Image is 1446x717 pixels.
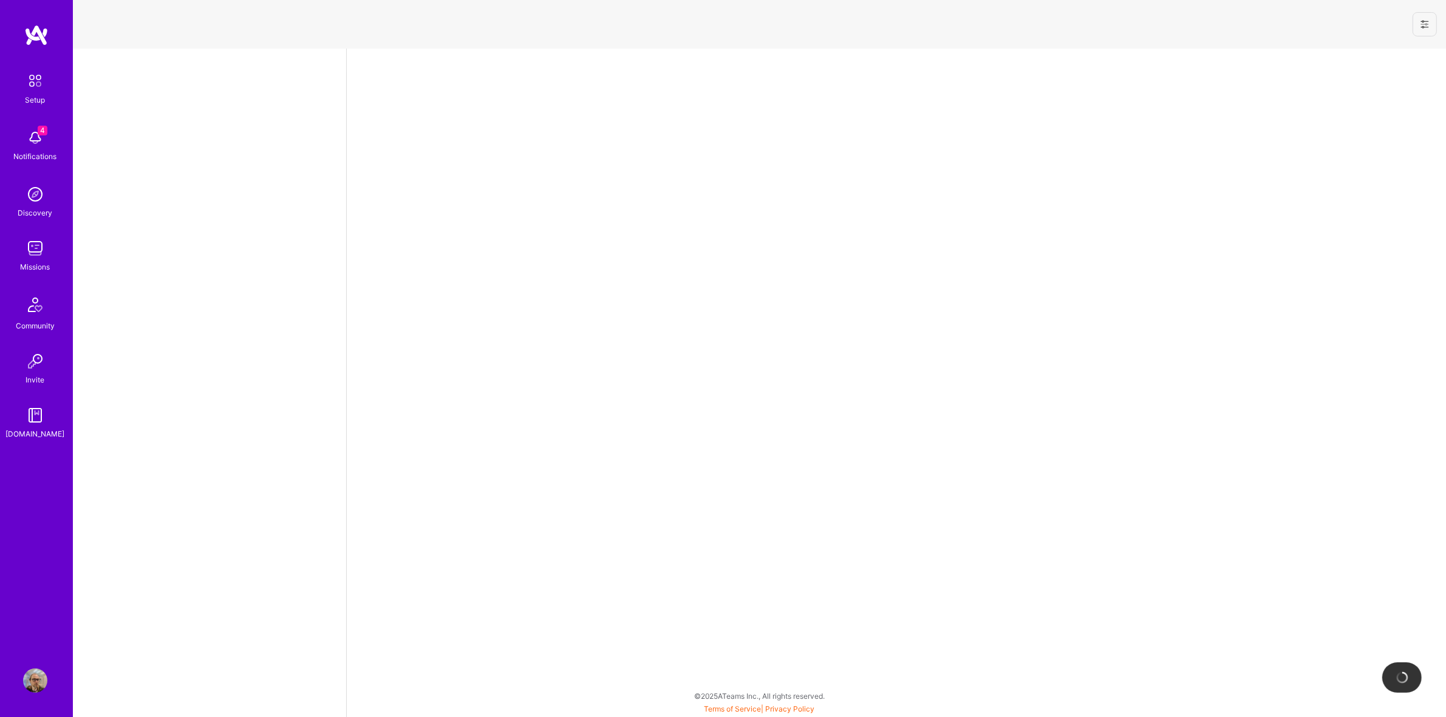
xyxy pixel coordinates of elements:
[73,681,1446,711] div: © 2025 ATeams Inc., All rights reserved.
[26,93,46,106] div: Setup
[23,236,47,260] img: teamwork
[22,68,48,93] img: setup
[23,126,47,150] img: bell
[21,260,50,273] div: Missions
[23,182,47,206] img: discovery
[24,24,49,46] img: logo
[6,427,65,440] div: [DOMAIN_NAME]
[1393,669,1410,686] img: loading
[16,319,55,332] div: Community
[23,349,47,373] img: Invite
[766,704,815,713] a: Privacy Policy
[20,668,50,693] a: User Avatar
[38,126,47,135] span: 4
[704,704,815,713] span: |
[23,668,47,693] img: User Avatar
[23,403,47,427] img: guide book
[14,150,57,163] div: Notifications
[18,206,53,219] div: Discovery
[21,290,50,319] img: Community
[26,373,45,386] div: Invite
[704,704,762,713] a: Terms of Service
